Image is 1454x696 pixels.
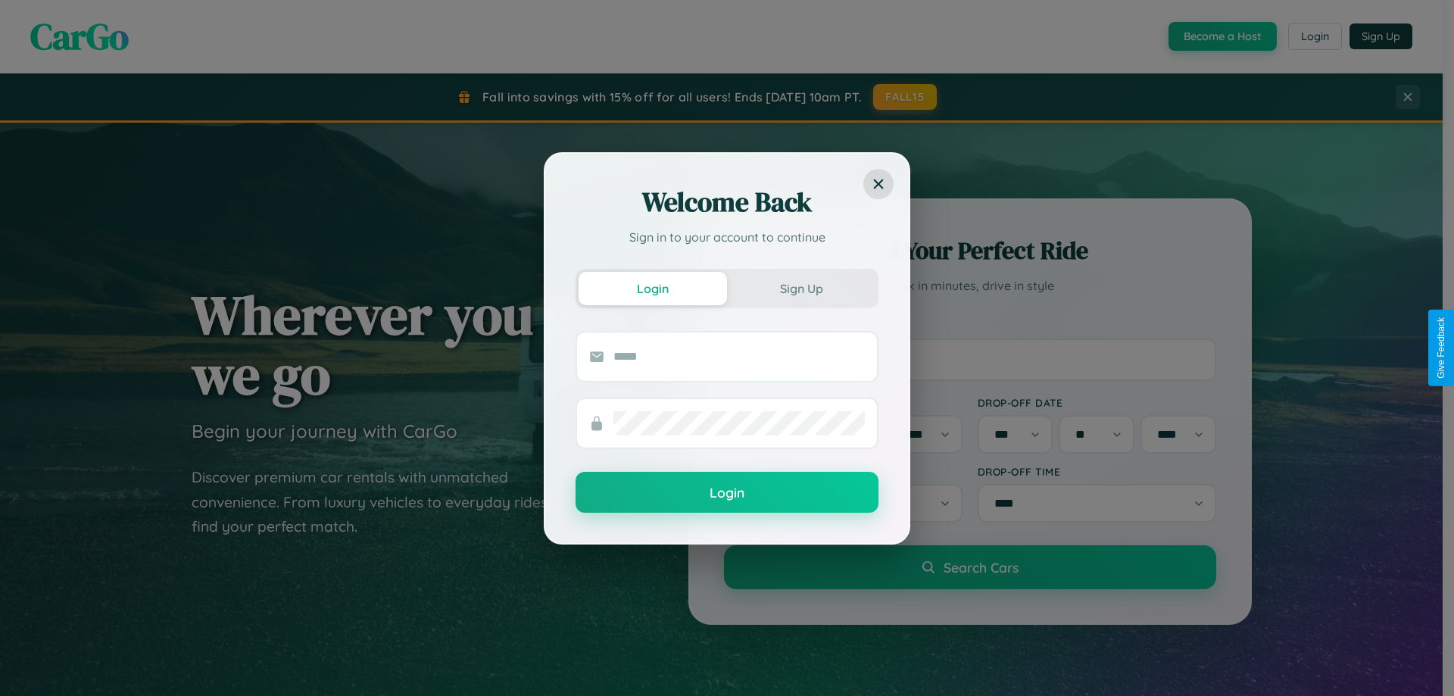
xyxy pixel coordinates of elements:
button: Sign Up [727,272,875,305]
button: Login [579,272,727,305]
p: Sign in to your account to continue [576,228,878,246]
button: Login [576,472,878,513]
div: Give Feedback [1436,317,1446,379]
h2: Welcome Back [576,184,878,220]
